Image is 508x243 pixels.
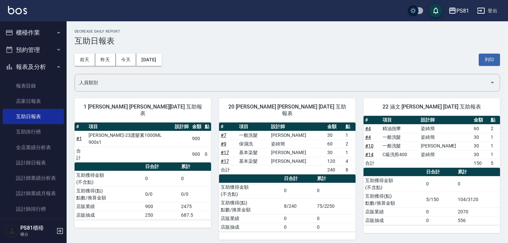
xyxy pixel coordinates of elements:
[315,174,356,183] th: 累計
[489,141,500,150] td: 1
[75,122,87,131] th: #
[424,207,456,216] td: 0
[364,216,424,225] td: 店販抽成
[75,202,143,211] td: 店販業績
[3,78,64,94] a: 報表目錄
[456,7,469,15] div: PS81
[75,146,87,162] td: 合計
[429,4,442,17] button: save
[219,198,282,214] td: 互助獲得(點) 點數/換算金額
[75,171,143,186] td: 互助獲得金額 (不含點)
[75,36,500,46] h3: 互助日報表
[143,171,179,186] td: 0
[282,183,315,198] td: 0
[372,104,492,110] span: 22 涵文 [PERSON_NAME] [DATE] 互助報表
[282,214,315,223] td: 0
[76,136,82,141] a: #1
[20,225,54,231] h5: PS81櫃檯
[190,131,203,146] td: 900
[179,162,211,171] th: 累計
[472,116,489,124] th: 金額
[381,124,419,133] td: 精油按摩
[419,124,472,133] td: 姿綺簡
[365,126,371,131] a: #4
[424,168,456,176] th: 日合計
[424,216,456,225] td: 0
[472,133,489,141] td: 30
[326,131,344,139] td: 30
[219,214,282,223] td: 店販業績
[364,192,424,207] td: 互助獲得(點) 點數/換算金額
[87,122,173,131] th: 項目
[456,192,500,207] td: 104/3120
[221,158,229,164] a: #17
[419,116,472,124] th: 設計師
[95,54,116,66] button: 昨天
[3,186,64,201] a: 設計師業績月報表
[489,150,500,159] td: 1
[269,157,326,165] td: [PERSON_NAME]
[326,157,344,165] td: 120
[219,174,356,232] table: a dense table
[237,139,269,148] td: 保濕洗
[83,104,203,117] span: 1 [PERSON_NAME] [PERSON_NAME][DATE] 互助報表
[179,211,211,219] td: 687.5
[479,54,500,66] button: 列印
[364,159,381,167] td: 合計
[203,146,211,162] td: 0
[326,148,344,157] td: 30
[75,162,211,220] table: a dense table
[219,183,282,198] td: 互助獲得金額 (不含點)
[219,122,356,174] table: a dense table
[381,150,419,159] td: C級洗剪400
[344,165,356,174] td: 8
[364,176,424,192] td: 互助獲得金額 (不含點)
[489,159,500,167] td: 5
[87,131,173,146] td: [PERSON_NAME]-23護髮素1000ML 900x1
[219,122,237,131] th: #
[419,150,472,159] td: 姿綺簡
[344,139,356,148] td: 2
[326,139,344,148] td: 60
[3,94,64,109] a: 店家日報表
[3,140,64,155] a: 全店業績分析表
[5,224,19,238] img: Person
[143,186,179,202] td: 0/0
[365,143,374,148] a: #10
[419,133,472,141] td: 姿綺簡
[344,157,356,165] td: 4
[227,104,348,117] span: 20 [PERSON_NAME] [PERSON_NAME] [DATE] 互助報表
[489,124,500,133] td: 2
[446,4,472,18] button: PS81
[75,54,95,66] button: 前天
[364,168,500,225] table: a dense table
[315,223,356,231] td: 0
[344,148,356,157] td: 1
[75,211,143,219] td: 店販抽成
[456,216,500,225] td: 556
[179,171,211,186] td: 0
[282,223,315,231] td: 0
[3,124,64,139] a: 互助排行榜
[489,116,500,124] th: 點
[282,174,315,183] th: 日合計
[143,162,179,171] th: 日合計
[190,122,203,131] th: 金額
[381,116,419,124] th: 項目
[472,159,489,167] td: 150
[221,141,226,146] a: #9
[364,116,381,124] th: #
[75,29,500,34] h2: Decrease Daily Report
[179,202,211,211] td: 2475
[237,131,269,139] td: 一般洗髮
[20,231,54,237] p: 櫃台
[365,152,374,157] a: #14
[472,150,489,159] td: 30
[424,176,456,192] td: 0
[3,170,64,186] a: 設計師業績分析表
[489,133,500,141] td: 1
[8,6,27,14] img: Logo
[381,141,419,150] td: 一般洗髮
[221,132,226,138] a: #7
[456,168,500,176] th: 累計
